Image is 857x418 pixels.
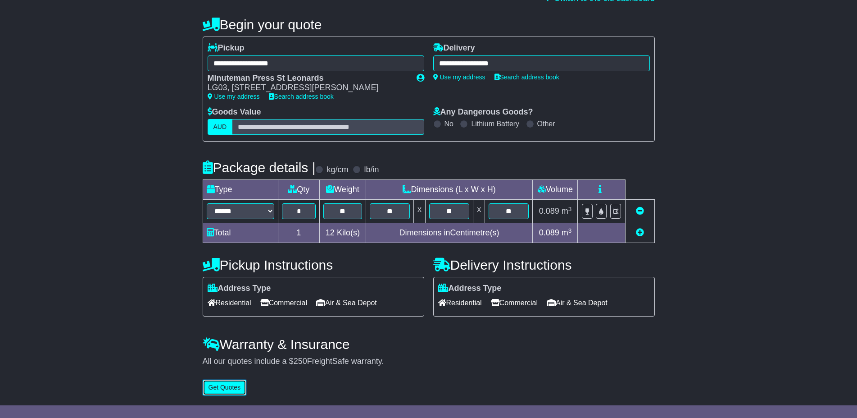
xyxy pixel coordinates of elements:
[537,119,555,128] label: Other
[203,180,278,200] td: Type
[562,207,572,216] span: m
[533,180,578,200] td: Volume
[208,73,408,83] div: Minuteman Press St Leonards
[471,119,519,128] label: Lithium Battery
[364,165,379,175] label: lb/in
[203,380,247,395] button: Get Quotes
[203,17,655,32] h4: Begin your quote
[208,93,260,100] a: Use my address
[568,206,572,212] sup: 3
[433,73,485,81] a: Use my address
[203,337,655,352] h4: Warranty & Insurance
[208,43,245,53] label: Pickup
[208,83,408,93] div: LG03, [STREET_ADDRESS][PERSON_NAME]
[320,223,366,243] td: Kilo(s)
[433,43,475,53] label: Delivery
[636,228,644,237] a: Add new item
[260,296,307,310] span: Commercial
[269,93,334,100] a: Search address book
[208,119,233,135] label: AUD
[320,180,366,200] td: Weight
[547,296,608,310] span: Air & Sea Depot
[473,200,485,223] td: x
[366,180,533,200] td: Dimensions (L x W x H)
[562,228,572,237] span: m
[203,160,316,175] h4: Package details |
[203,257,424,272] h4: Pickup Instructions
[413,200,425,223] td: x
[208,107,261,117] label: Goods Value
[203,357,655,367] div: All our quotes include a $ FreightSafe warranty.
[208,284,271,294] label: Address Type
[278,180,320,200] td: Qty
[433,107,533,117] label: Any Dangerous Goods?
[366,223,533,243] td: Dimensions in Centimetre(s)
[278,223,320,243] td: 1
[208,296,251,310] span: Residential
[203,223,278,243] td: Total
[433,257,655,272] h4: Delivery Instructions
[294,357,307,366] span: 250
[438,296,482,310] span: Residential
[494,73,559,81] a: Search address book
[491,296,538,310] span: Commercial
[539,228,559,237] span: 0.089
[539,207,559,216] span: 0.089
[438,284,502,294] label: Address Type
[326,228,335,237] span: 12
[326,165,348,175] label: kg/cm
[316,296,377,310] span: Air & Sea Depot
[444,119,453,128] label: No
[568,227,572,234] sup: 3
[636,207,644,216] a: Remove this item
